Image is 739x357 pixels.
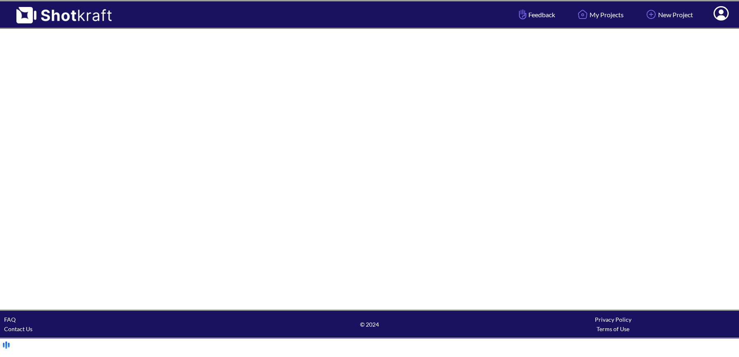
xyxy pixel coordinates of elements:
[569,4,630,25] a: My Projects
[4,316,16,323] a: FAQ
[248,320,491,329] span: © 2024
[517,10,555,19] span: Feedback
[638,4,699,25] a: New Project
[491,315,735,324] div: Privacy Policy
[576,7,590,21] img: Home Icon
[517,7,528,21] img: Hand Icon
[644,7,658,21] img: Add Icon
[491,324,735,334] div: Terms of Use
[4,325,32,332] a: Contact Us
